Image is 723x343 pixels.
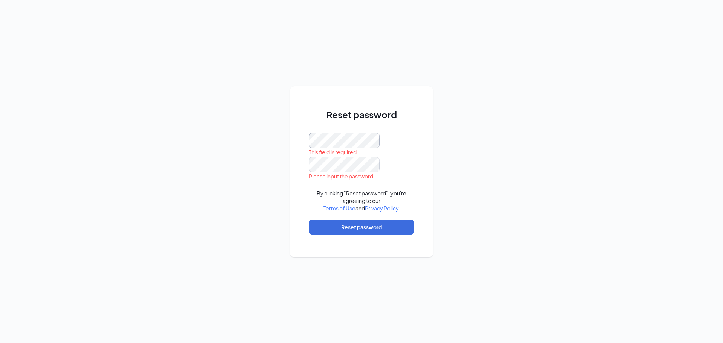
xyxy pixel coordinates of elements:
div: This field is required [309,148,414,156]
a: Terms of Use [323,205,355,212]
a: Privacy Policy [365,205,398,212]
div: Please input the password [309,172,414,180]
div: By clicking "Reset password", you're agreeing to our and . [309,189,414,212]
button: Reset password [309,220,414,235]
h1: Reset password [309,108,414,121]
